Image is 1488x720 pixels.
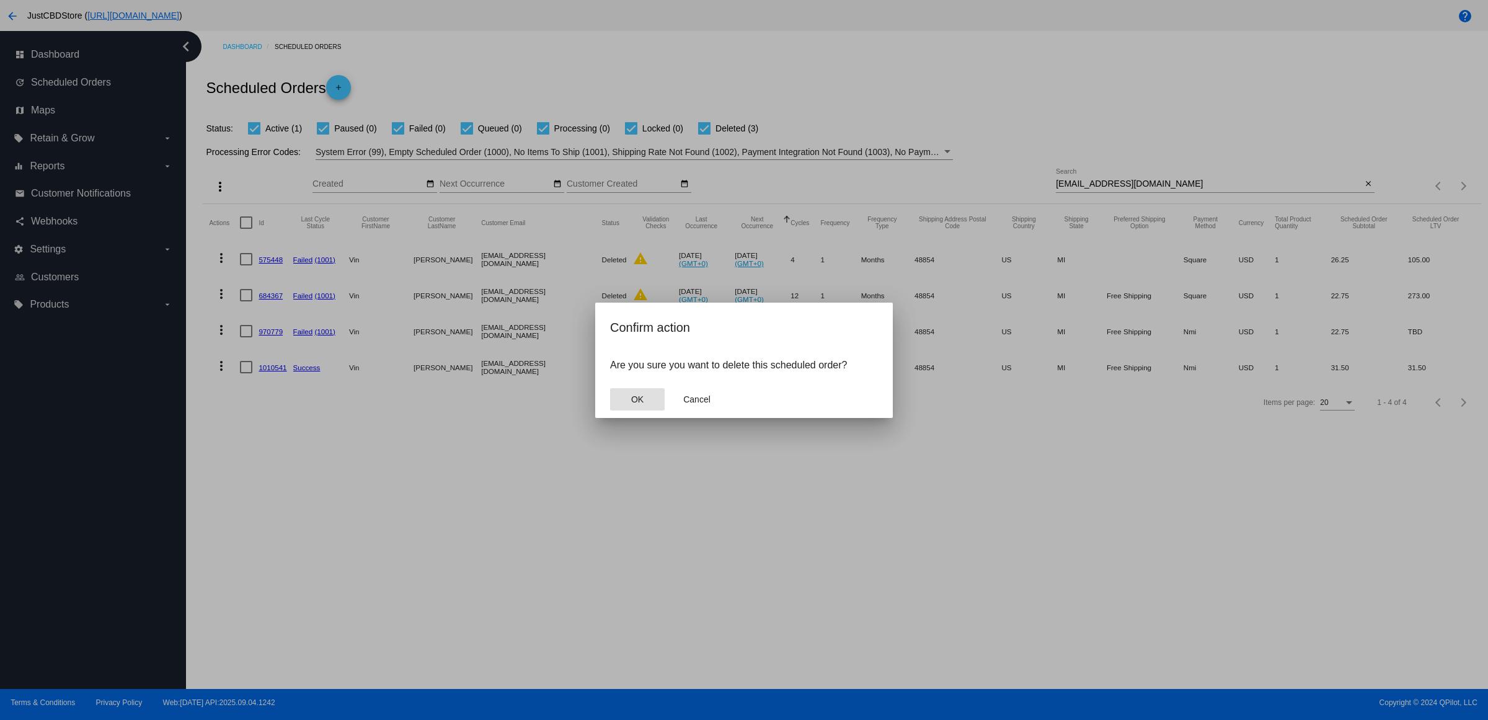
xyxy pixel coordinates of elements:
[610,360,878,371] p: Are you sure you want to delete this scheduled order?
[670,388,724,411] button: Close dialog
[610,318,878,337] h2: Confirm action
[631,394,644,404] span: OK
[610,388,665,411] button: Close dialog
[683,394,711,404] span: Cancel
